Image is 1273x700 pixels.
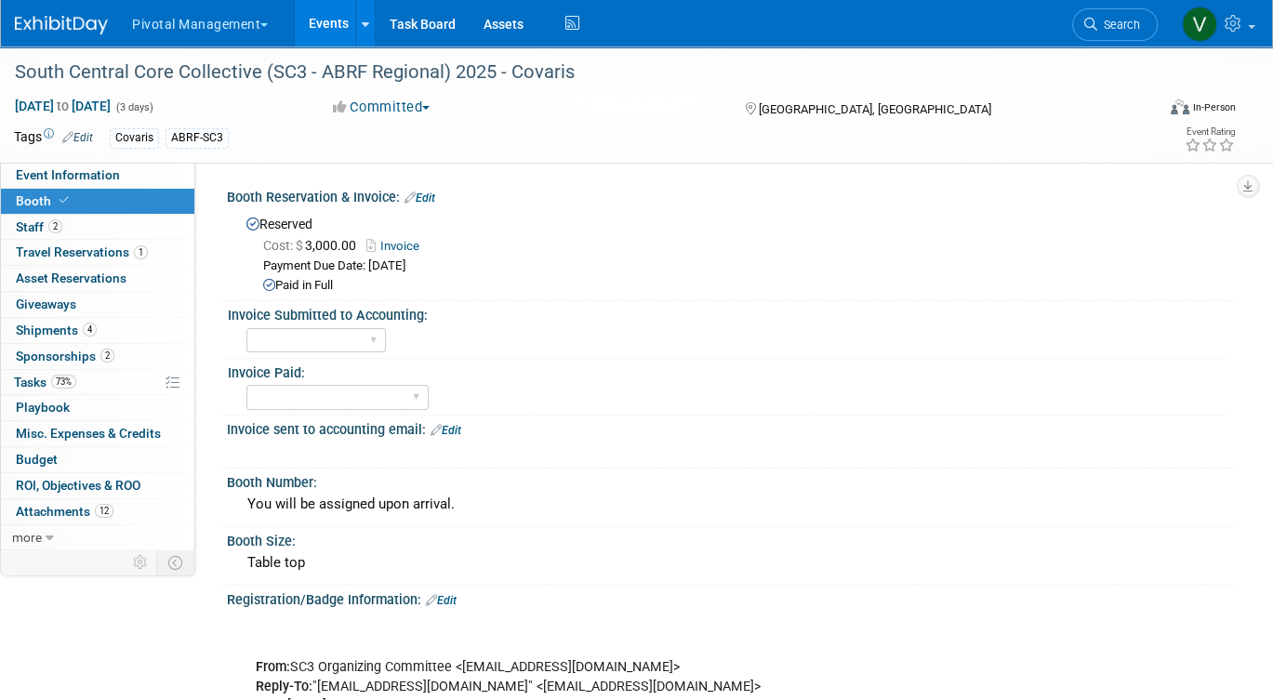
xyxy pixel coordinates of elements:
a: Search [1072,8,1158,41]
a: Giveaways [1,292,194,317]
span: 12 [95,504,113,518]
div: Payment Due Date: [DATE] [263,258,1222,275]
span: Budget [16,452,58,467]
a: Sponsorships2 [1,344,194,369]
a: Travel Reservations1 [1,240,194,265]
a: Edit [404,192,435,205]
div: Paid in Full [263,277,1222,295]
img: Valerie Weld [1182,7,1217,42]
span: Travel Reservations [16,244,148,259]
div: South Central Core Collective (SC3 - ABRF Regional) 2025 - Covaris [8,56,1132,89]
div: Invoice Paid: [228,359,1227,382]
b: Reply-To: [256,679,312,694]
span: Event Information [16,167,120,182]
div: Table top [241,548,1222,577]
a: Invoice [366,239,429,253]
a: Edit [431,424,461,437]
span: Giveaways [16,297,76,311]
span: Search [1097,18,1140,32]
div: Booth Number: [227,469,1236,492]
div: Covaris [110,128,159,148]
div: Booth Reservation & Invoice: [227,183,1236,207]
span: [GEOGRAPHIC_DATA], [GEOGRAPHIC_DATA] [759,102,991,116]
i: Booth reservation complete [60,195,69,205]
div: Invoice Submitted to Accounting: [228,301,1227,324]
a: Shipments4 [1,318,194,343]
span: 2 [48,219,62,233]
a: Edit [426,594,457,607]
a: Tasks73% [1,370,194,395]
span: Shipments [16,323,97,337]
span: 73% [51,375,76,389]
span: more [12,530,42,545]
span: [DATE] [DATE] [14,98,112,114]
span: Playbook [16,400,70,415]
span: 2 [100,349,114,363]
td: Personalize Event Tab Strip [125,550,157,575]
div: Registration/Badge Information: [227,586,1236,610]
div: Reserved [241,210,1222,295]
div: Invoice sent to accounting email: [227,416,1236,440]
td: Tags [14,127,93,149]
span: Attachments [16,504,113,519]
b: From: [256,659,290,675]
span: Asset Reservations [16,271,126,285]
a: more [1,525,194,550]
span: Cost: $ [263,238,305,253]
span: ROI, Objectives & ROO [16,478,140,493]
span: (3 days) [114,101,153,113]
a: Booth [1,189,194,214]
span: Booth [16,193,73,208]
span: 3,000.00 [263,238,364,253]
button: Committed [326,98,437,117]
td: Toggle Event Tabs [157,550,195,575]
a: Asset Reservations [1,266,194,291]
span: Misc. Expenses & Credits [16,426,161,441]
span: Sponsorships [16,349,114,363]
div: Event Rating [1185,127,1235,137]
a: Event Information [1,163,194,188]
img: ExhibitDay [15,16,108,34]
a: Playbook [1,395,194,420]
div: Booth Size: [227,527,1236,550]
img: Format-Inperson.png [1171,99,1189,114]
a: Budget [1,447,194,472]
span: 4 [83,323,97,337]
div: Event Format [1055,97,1236,125]
a: Staff2 [1,215,194,240]
span: Tasks [14,375,76,390]
div: In-Person [1192,100,1236,114]
span: 1 [134,245,148,259]
a: Attachments12 [1,499,194,524]
span: to [54,99,72,113]
a: Misc. Expenses & Credits [1,421,194,446]
div: ABRF-SC3 [166,128,229,148]
span: Staff [16,219,62,234]
div: You will be assigned upon arrival. [241,490,1222,519]
a: ROI, Objectives & ROO [1,473,194,498]
a: Edit [62,131,93,144]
